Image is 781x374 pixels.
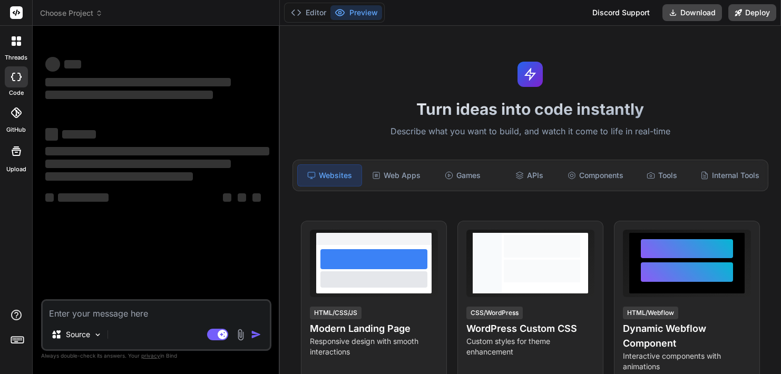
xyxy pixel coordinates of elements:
[623,351,751,372] p: Interactive components with animations
[141,352,160,359] span: privacy
[45,193,54,202] span: ‌
[431,164,495,186] div: Games
[45,57,60,72] span: ‌
[286,125,775,139] p: Describe what you want to build, and watch it come to life in real-time
[45,172,193,181] span: ‌
[310,307,362,319] div: HTML/CSS/JS
[6,165,26,174] label: Upload
[662,4,722,21] button: Download
[563,164,628,186] div: Components
[630,164,694,186] div: Tools
[586,4,656,21] div: Discord Support
[45,147,269,155] span: ‌
[223,193,231,202] span: ‌
[696,164,764,186] div: Internal Tools
[58,193,109,202] span: ‌
[41,351,271,361] p: Always double-check its answers. Your in Bind
[9,88,24,97] label: code
[466,336,594,357] p: Custom styles for theme enhancement
[235,329,247,341] img: attachment
[64,60,81,68] span: ‌
[6,125,26,134] label: GitHub
[93,330,102,339] img: Pick Models
[297,164,363,186] div: Websites
[66,329,90,340] p: Source
[466,321,594,336] h4: WordPress Custom CSS
[623,321,751,351] h4: Dynamic Webflow Component
[466,307,523,319] div: CSS/WordPress
[45,160,231,168] span: ‌
[330,5,382,20] button: Preview
[623,307,678,319] div: HTML/Webflow
[40,8,103,18] span: Choose Project
[728,4,776,21] button: Deploy
[287,5,330,20] button: Editor
[251,329,261,340] img: icon
[364,164,428,186] div: Web Apps
[62,130,96,139] span: ‌
[5,53,27,62] label: threads
[45,78,231,86] span: ‌
[286,100,775,119] h1: Turn ideas into code instantly
[45,91,213,99] span: ‌
[310,321,438,336] h4: Modern Landing Page
[252,193,261,202] span: ‌
[45,128,58,141] span: ‌
[497,164,561,186] div: APIs
[310,336,438,357] p: Responsive design with smooth interactions
[238,193,246,202] span: ‌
